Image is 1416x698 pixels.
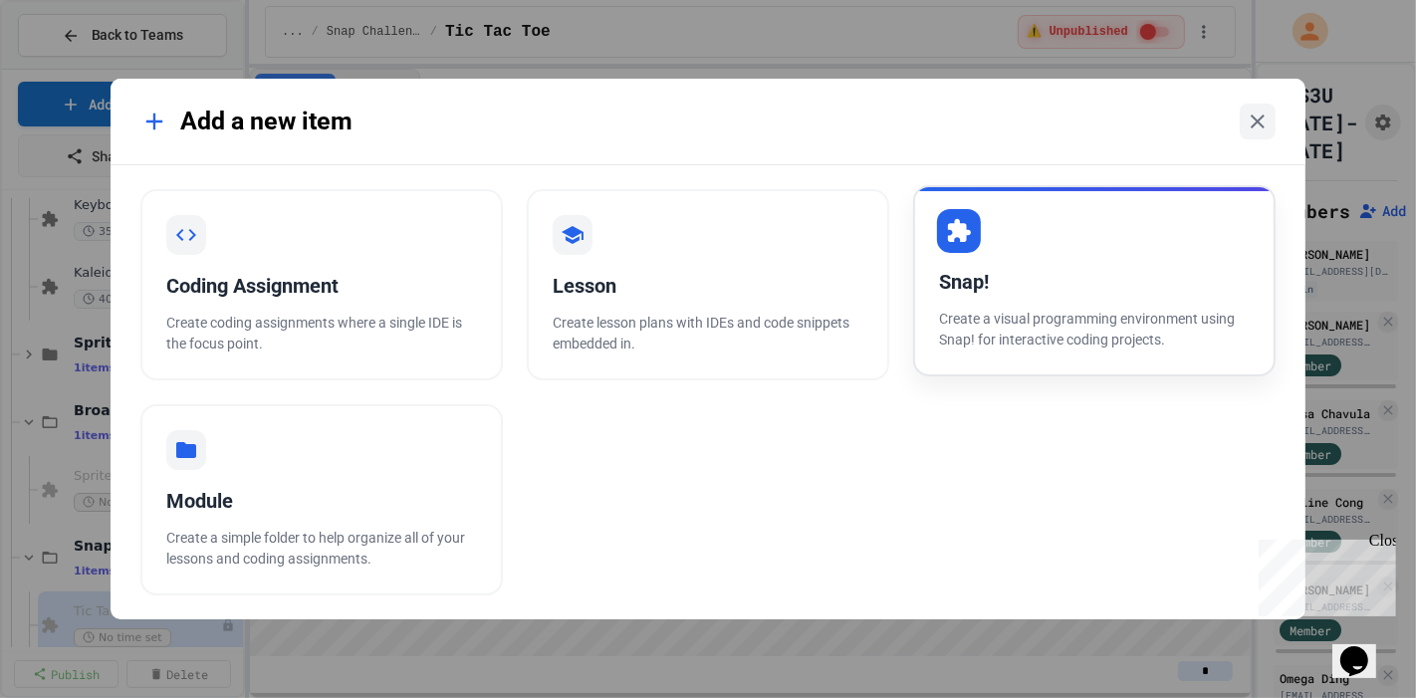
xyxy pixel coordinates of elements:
div: Add a new item [140,103,353,140]
div: Coding Assignment [166,271,477,301]
div: Module [166,486,477,516]
p: Create coding assignments where a single IDE is the focus point. [166,313,477,354]
div: Chat with us now!Close [8,8,137,126]
iframe: chat widget [1332,618,1396,678]
iframe: chat widget [1251,532,1396,616]
p: Create a simple folder to help organize all of your lessons and coding assignments. [166,528,477,570]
